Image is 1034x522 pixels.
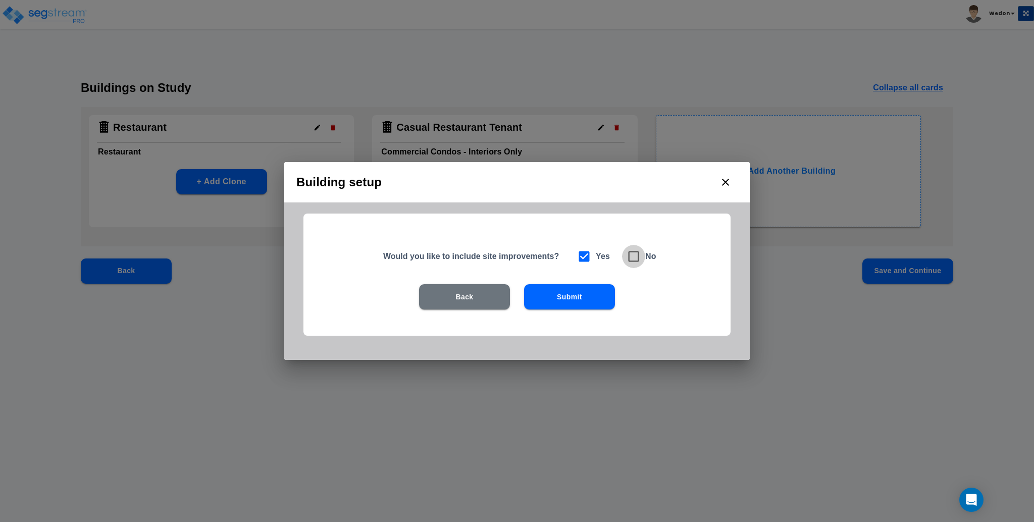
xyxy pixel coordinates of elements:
[383,251,564,262] h5: Would you like to include site improvements?
[284,162,750,202] h2: Building setup
[959,488,984,512] div: Open Intercom Messenger
[713,170,738,194] button: close
[419,284,510,309] button: Back
[524,284,615,309] button: Submit
[596,249,610,264] h6: Yes
[645,249,656,264] h6: No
